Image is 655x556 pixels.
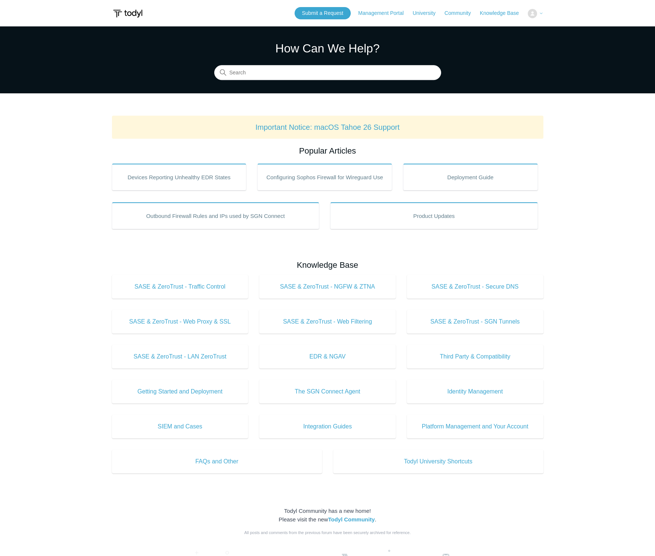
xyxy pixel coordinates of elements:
h2: Popular Articles [112,145,543,157]
a: Submit a Request [295,7,351,19]
span: Integration Guides [270,422,385,431]
input: Search [214,65,441,80]
a: SIEM and Cases [112,415,248,438]
span: SASE & ZeroTrust - SGN Tunnels [418,317,532,326]
a: Todyl University Shortcuts [333,450,543,473]
a: Configuring Sophos Firewall for Wireguard Use [257,164,392,190]
a: Identity Management [407,380,543,404]
a: SASE & ZeroTrust - Secure DNS [407,275,543,299]
div: All posts and comments from the previous forum have been securely archived for reference. [112,530,543,536]
a: Product Updates [330,202,538,229]
span: SASE & ZeroTrust - Secure DNS [418,282,532,291]
span: The SGN Connect Agent [270,387,385,396]
a: Devices Reporting Unhealthy EDR States [112,164,247,190]
span: SASE & ZeroTrust - Traffic Control [123,282,237,291]
a: Integration Guides [259,415,396,438]
a: Getting Started and Deployment [112,380,248,404]
span: Identity Management [418,387,532,396]
span: SASE & ZeroTrust - Web Proxy & SSL [123,317,237,326]
a: Knowledge Base [480,9,526,17]
span: SASE & ZeroTrust - LAN ZeroTrust [123,352,237,361]
span: SASE & ZeroTrust - Web Filtering [270,317,385,326]
a: SASE & ZeroTrust - Web Proxy & SSL [112,310,248,334]
a: Deployment Guide [403,164,538,190]
h2: Knowledge Base [112,259,543,271]
span: Platform Management and Your Account [418,422,532,431]
span: SIEM and Cases [123,422,237,431]
a: Todyl Community [328,516,375,523]
a: Third Party & Compatibility [407,345,543,369]
img: Todyl Support Center Help Center home page [112,7,144,20]
span: Todyl University Shortcuts [344,457,532,466]
span: Getting Started and Deployment [123,387,237,396]
div: Todyl Community has a new home! Please visit the new . [112,507,543,524]
a: Platform Management and Your Account [407,415,543,438]
a: SASE & ZeroTrust - NGFW & ZTNA [259,275,396,299]
span: Third Party & Compatibility [418,352,532,361]
a: SASE & ZeroTrust - SGN Tunnels [407,310,543,334]
a: Important Notice: macOS Tahoe 26 Support [256,123,400,131]
a: SASE & ZeroTrust - Traffic Control [112,275,248,299]
h1: How Can We Help? [214,39,441,57]
a: Management Portal [358,9,411,17]
span: EDR & NGAV [270,352,385,361]
a: SASE & ZeroTrust - LAN ZeroTrust [112,345,248,369]
span: FAQs and Other [123,457,311,466]
span: SASE & ZeroTrust - NGFW & ZTNA [270,282,385,291]
a: SASE & ZeroTrust - Web Filtering [259,310,396,334]
a: University [412,9,443,17]
a: EDR & NGAV [259,345,396,369]
a: Outbound Firewall Rules and IPs used by SGN Connect [112,202,320,229]
a: FAQs and Other [112,450,322,473]
a: Community [444,9,478,17]
a: The SGN Connect Agent [259,380,396,404]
